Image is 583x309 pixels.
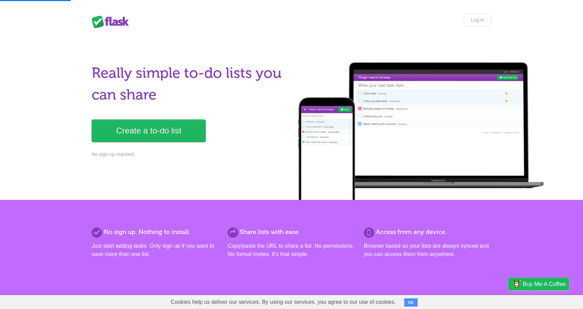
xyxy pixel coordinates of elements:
h2: Share lists with ease. [228,227,355,237]
button: OK [404,298,418,307]
h2: No sign up. Nothing to install. [92,227,219,237]
h2: Access from any device. [364,227,491,237]
a: Buy me a coffee [508,278,569,290]
p: No sign up required [92,151,287,158]
a: Create a to-do list [92,119,206,142]
p: Copy/paste the URL to share a list. No permissions. No formal invites. It's that simple. [228,242,355,258]
p: Just start adding tasks. Only sign up if you want to save more than one list. [92,242,219,258]
h1: Really simple to-do lists you can share [92,62,287,106]
span: Buy me a coffee [523,278,566,290]
p: Browser based so your lists are always synced and you can access them from anywhere. [364,242,491,258]
div: Flask Lists [92,15,133,28]
a: Log in [464,14,491,26]
span: Cookies help us deliver our services. By using our services, you agree to our use of cookies. [164,295,403,309]
img: Buy me a coffee [512,278,521,290]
